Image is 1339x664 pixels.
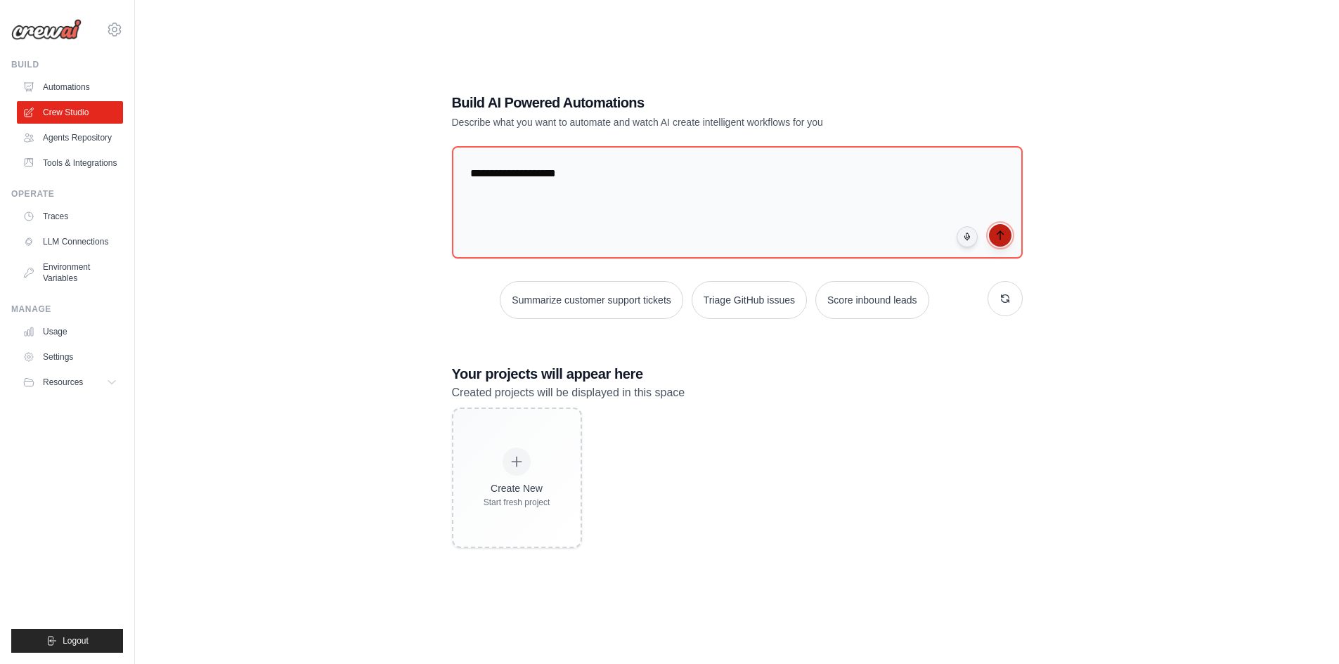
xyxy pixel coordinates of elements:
span: Logout [63,635,89,646]
div: Build [11,59,123,70]
a: Crew Studio [17,101,123,124]
button: Click to speak your automation idea [957,226,978,247]
button: Summarize customer support tickets [500,281,683,319]
button: Get new suggestions [988,281,1023,316]
h3: Your projects will appear here [452,364,1023,384]
div: Start fresh project [484,497,550,508]
img: Logo [11,19,82,40]
span: Resources [43,377,83,388]
button: Resources [17,371,123,393]
a: Tools & Integrations [17,152,123,174]
button: Logout [11,629,123,653]
button: Score inbound leads [815,281,929,319]
button: Triage GitHub issues [692,281,807,319]
div: Create New [484,481,550,495]
a: Traces [17,205,123,228]
div: Manage [11,304,123,315]
p: Describe what you want to automate and watch AI create intelligent workflows for you [452,115,924,129]
a: Agents Repository [17,126,123,149]
a: Automations [17,76,123,98]
p: Created projects will be displayed in this space [452,384,1023,402]
h1: Build AI Powered Automations [452,93,924,112]
a: Usage [17,320,123,343]
div: Operate [11,188,123,200]
a: LLM Connections [17,230,123,253]
a: Environment Variables [17,256,123,289]
a: Settings [17,346,123,368]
